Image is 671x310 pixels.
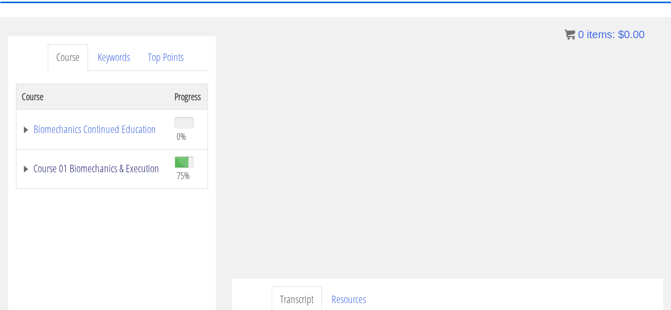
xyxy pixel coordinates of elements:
[618,29,624,40] span: $
[89,44,138,71] a: Keywords
[177,130,186,142] span: 0%
[564,29,644,40] a: 0 items: $0.00
[169,84,208,109] th: Progress
[140,44,192,71] a: Top Points
[177,170,190,181] span: 75%
[22,163,164,174] a: Course 01 Biomechanics & Execution
[587,29,615,40] span: items:
[16,84,169,109] th: Course
[232,36,663,278] iframe: To enrich screen reader interactions, please activate Accessibility in Grammarly extension settings
[578,29,583,40] span: 0
[22,124,164,135] a: Biomechanics Continued Education
[564,29,575,40] img: icon11.png
[618,29,644,40] bdi: 0.00
[48,44,88,71] a: Course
